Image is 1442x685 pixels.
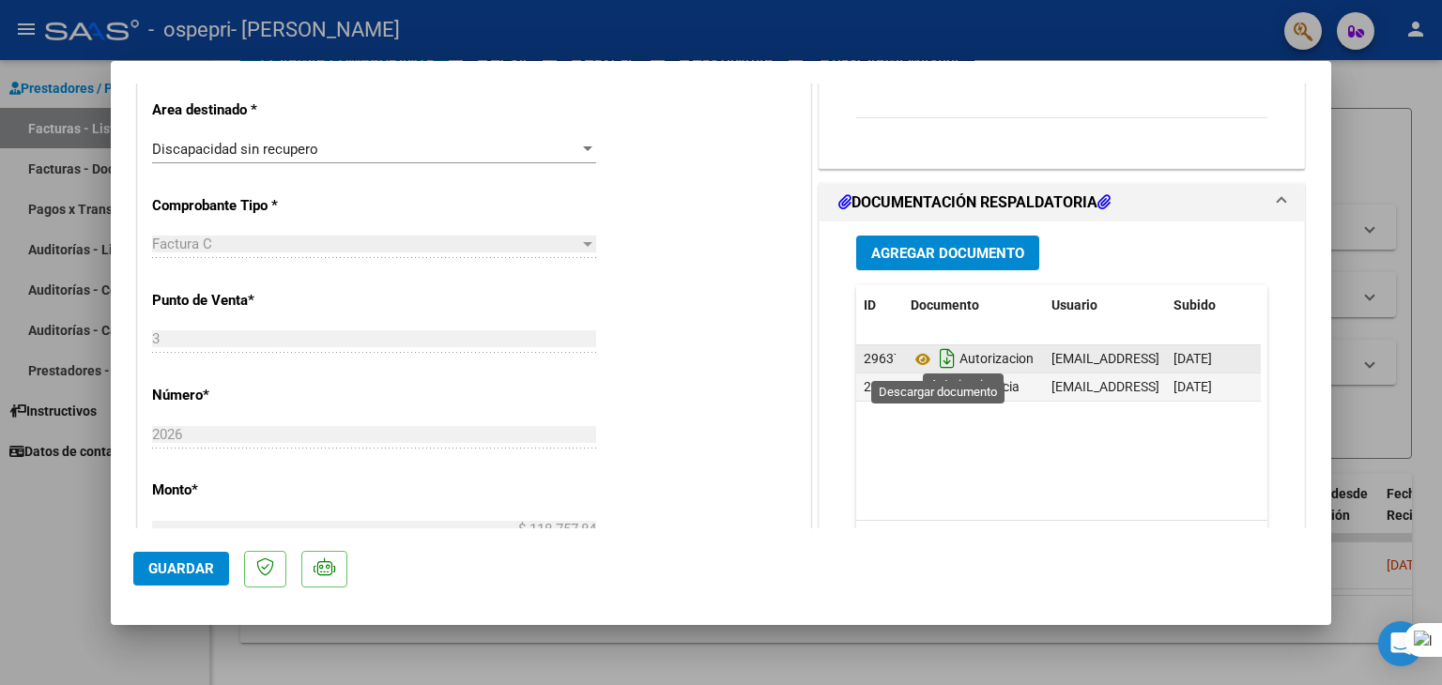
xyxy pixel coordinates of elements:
[856,521,1267,568] div: 2 total
[1044,285,1166,326] datatable-header-cell: Usuario
[152,385,345,406] p: Número
[1174,297,1216,312] span: Subido
[1166,285,1260,326] datatable-header-cell: Subido
[864,297,876,312] span: ID
[1174,351,1212,366] span: [DATE]
[1260,285,1354,326] datatable-header-cell: Acción
[864,351,901,366] span: 29637
[1174,379,1212,394] span: [DATE]
[152,195,345,217] p: Comprobante Tipo *
[911,380,1020,395] span: Asistencia
[133,552,229,586] button: Guardar
[148,560,214,577] span: Guardar
[856,285,903,326] datatable-header-cell: ID
[152,141,318,158] span: Discapacidad sin recupero
[911,352,1034,367] span: Autorizacion
[1051,297,1097,312] span: Usuario
[152,236,212,252] span: Factura C
[935,343,959,373] i: Descargar documento
[903,285,1044,326] datatable-header-cell: Documento
[911,297,979,312] span: Documento
[856,236,1039,270] button: Agregar Documento
[1378,621,1423,666] div: Open Intercom Messenger
[152,479,345,501] p: Monto
[820,221,1304,611] div: DOCUMENTACIÓN RESPALDATORIA
[152,290,345,312] p: Punto de Venta
[864,379,901,394] span: 29644
[152,99,345,121] p: Area destinado *
[820,184,1304,221] mat-expansion-panel-header: DOCUMENTACIÓN RESPALDATORIA
[838,191,1111,214] h1: DOCUMENTACIÓN RESPALDATORIA
[935,372,959,402] i: Descargar documento
[871,245,1024,262] span: Agregar Documento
